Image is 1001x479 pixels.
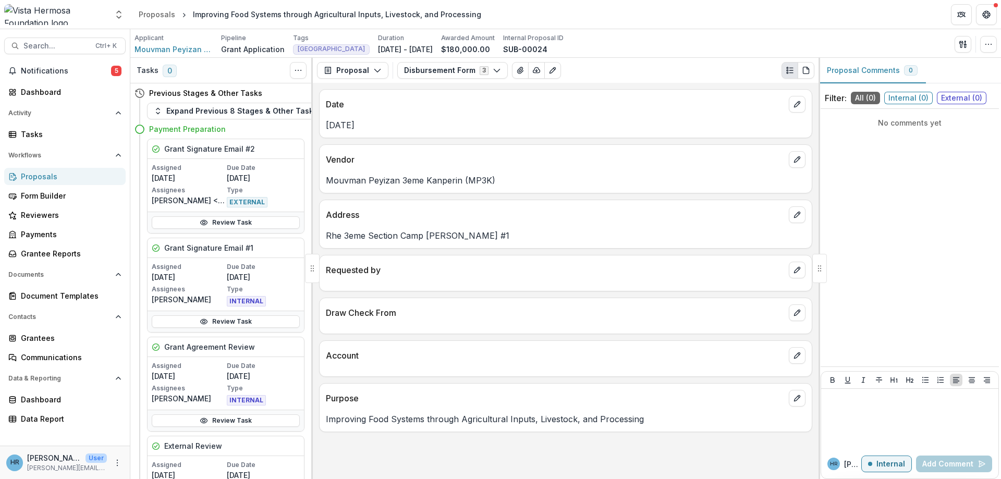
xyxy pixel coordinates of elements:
div: Proposals [21,171,117,182]
button: Partners [951,4,972,25]
button: Bullet List [919,374,932,386]
a: Dashboard [4,83,126,101]
button: Open Documents [4,266,126,283]
button: edit [789,304,805,321]
button: More [111,457,124,469]
span: External ( 0 ) [937,92,986,104]
button: Open Workflows [4,147,126,164]
p: Vendor [326,153,785,166]
div: Hannah Roosendaal [10,459,19,466]
span: [GEOGRAPHIC_DATA] [298,45,365,53]
button: Proposal [317,62,388,79]
button: edit [789,151,805,168]
p: No comments yet [825,117,995,128]
a: Data Report [4,410,126,427]
a: Document Templates [4,287,126,304]
button: PDF view [798,62,814,79]
button: Underline [841,374,854,386]
div: Grantees [21,333,117,343]
span: Internal ( 0 ) [884,92,933,104]
p: [DATE] [152,371,225,382]
p: Type [227,285,300,294]
a: Review Task [152,315,300,328]
p: Account [326,349,785,362]
a: Review Task [152,414,300,427]
p: User [86,453,107,463]
div: Dashboard [21,394,117,405]
p: [PERSON_NAME][EMAIL_ADDRESS][DOMAIN_NAME] [27,463,107,473]
p: Date [326,98,785,110]
p: Duration [378,33,404,43]
p: [DATE] [227,272,300,283]
span: Workflows [8,152,111,159]
a: Review Task [152,216,300,229]
img: Vista Hermosa Foundation logo [4,4,107,25]
h5: Grant Agreement Review [164,341,255,352]
button: Open Activity [4,105,126,121]
div: Ctrl + K [93,40,119,52]
div: Tasks [21,129,117,140]
button: Edit as form [544,62,561,79]
p: Assigned [152,460,225,470]
button: edit [789,206,805,223]
span: Data & Reporting [8,375,111,382]
span: 0 [909,67,913,74]
div: Form Builder [21,190,117,201]
div: Hannah Roosendaal [830,461,837,466]
p: Awarded Amount [441,33,495,43]
p: Internal [876,460,905,469]
p: Improving Food Systems through Agricultural Inputs, Livestock, and Processing [326,413,805,425]
p: Assignees [152,186,225,195]
p: Draw Check From [326,306,785,319]
h3: Tasks [137,66,158,75]
button: Search... [4,38,126,54]
p: [PERSON_NAME] [152,294,225,305]
div: Grantee Reports [21,248,117,259]
button: Expand Previous 8 Stages & Other Tasks [147,103,324,119]
span: All ( 0 ) [851,92,880,104]
div: Improving Food Systems through Agricultural Inputs, Livestock, and Processing [193,9,481,20]
p: $180,000.00 [441,44,490,55]
button: Align Center [966,374,978,386]
p: Pipeline [221,33,246,43]
button: Disbursement Form3 [397,62,508,79]
p: [DATE] [227,371,300,382]
a: Payments [4,226,126,243]
button: edit [789,347,805,364]
p: [DATE] [326,119,805,131]
p: Assigned [152,262,225,272]
button: Open Data & Reporting [4,370,126,387]
a: Communications [4,349,126,366]
p: Rhe 3eme Section Camp [PERSON_NAME] #1 [326,229,805,242]
p: Internal Proposal ID [503,33,564,43]
button: edit [789,390,805,407]
div: Payments [21,229,117,240]
p: Due Date [227,262,300,272]
p: Grant Application [221,44,285,55]
div: Proposals [139,9,175,20]
button: Add Comment [916,456,992,472]
a: Tasks [4,126,126,143]
a: Grantee Reports [4,245,126,262]
p: [DATE] [152,173,225,183]
button: edit [789,96,805,113]
span: INTERNAL [227,296,266,306]
p: Applicant [135,33,164,43]
button: Open Contacts [4,309,126,325]
span: Mouvman Peyizan 3eme Kanperin (MP3K) [135,44,213,55]
button: edit [789,262,805,278]
button: Proposal Comments [819,58,926,83]
p: [DATE] - [DATE] [378,44,433,55]
span: Contacts [8,313,111,321]
p: [PERSON_NAME] [844,459,861,470]
div: Reviewers [21,210,117,220]
button: Internal [861,456,912,472]
p: Due Date [227,163,300,173]
p: Assigned [152,163,225,173]
span: 5 [111,66,121,76]
p: Filter: [825,92,847,104]
button: Toggle View Cancelled Tasks [290,62,307,79]
h4: Previous Stages & Other Tasks [149,88,262,99]
p: [PERSON_NAME] <[EMAIL_ADDRESS][DOMAIN_NAME]> <[EMAIL_ADDRESS][DOMAIN_NAME]> [152,195,225,206]
span: Documents [8,271,111,278]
